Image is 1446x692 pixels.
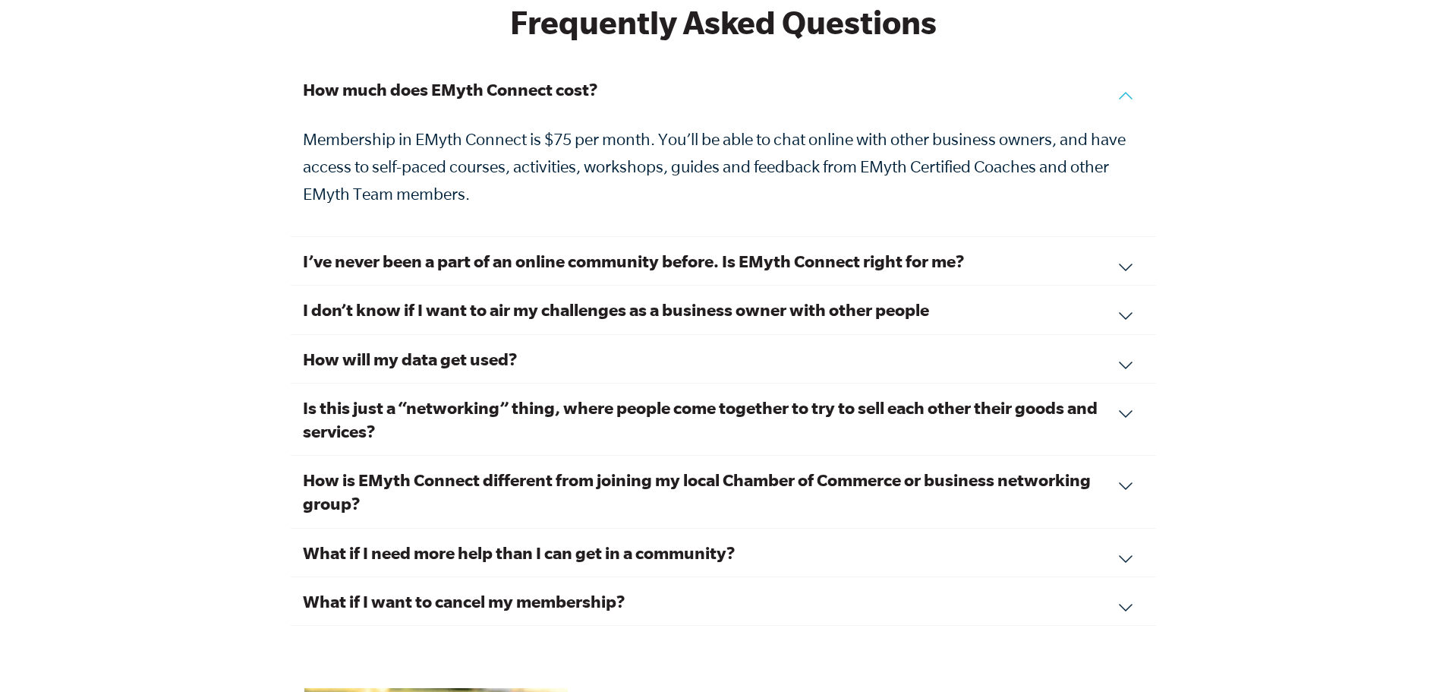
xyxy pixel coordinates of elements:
h3: I’ve never been a part of an online community before. Is EMyth Connect right for me? [303,249,1144,273]
h3: What if I need more help than I can get in a community? [303,541,1144,564]
h3: How is EMyth Connect different from joining my local Chamber of Commerce or business networking g... [303,468,1144,515]
h3: How will my data get used? [303,347,1144,371]
p: Membership in EMyth Connect is $75 per month. You’ll be able to chat online with other business o... [303,125,1144,207]
h3: I don’t know if I want to air my challenges as a business owner with other people [303,298,1144,321]
strong: Frequently Asked Questions [510,4,937,40]
h3: How much does EMyth Connect cost? [303,77,1144,101]
h3: Is this just a “networking” thing, where people come together to try to sell each other their goo... [303,396,1144,443]
iframe: Chat Widget [1107,583,1446,692]
h3: What if I want to cancel my membership? [303,589,1144,613]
